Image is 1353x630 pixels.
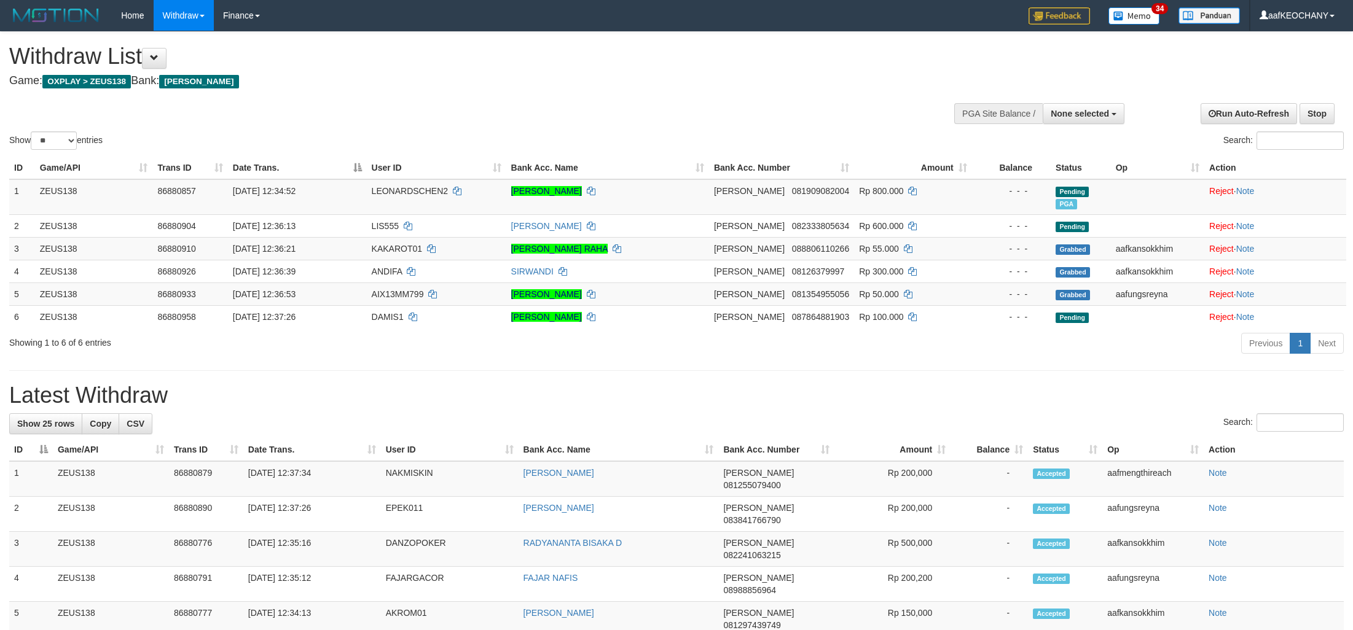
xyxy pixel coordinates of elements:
span: [DATE] 12:37:26 [233,312,296,322]
div: PGA Site Balance / [954,103,1043,124]
td: 3 [9,532,53,567]
span: [DATE] 12:36:13 [233,221,296,231]
span: OXPLAY > ZEUS138 [42,75,131,88]
td: - [951,497,1028,532]
img: Button%20Memo.svg [1108,7,1160,25]
a: Note [1236,221,1255,231]
span: [PERSON_NAME] [723,608,794,618]
a: 1 [1290,333,1311,354]
td: FAJARGACOR [381,567,519,602]
span: [DATE] 12:36:53 [233,289,296,299]
td: ZEUS138 [53,497,169,532]
th: Op: activate to sort column ascending [1102,438,1204,461]
span: ANDIFA [372,266,402,276]
td: 4 [9,260,35,282]
span: CSV [127,419,144,429]
a: Reject [1209,266,1234,276]
span: Accepted [1033,504,1070,514]
th: Date Trans.: activate to sort column ascending [243,438,381,461]
span: Rp 300.000 [859,266,903,276]
a: Note [1209,573,1227,583]
span: Pending [1056,313,1089,323]
div: - - - [977,243,1046,255]
img: MOTION_logo.png [9,6,103,25]
span: Pending [1056,187,1089,197]
span: Show 25 rows [17,419,74,429]
td: [DATE] 12:37:34 [243,461,381,497]
span: Copy 081354955056 to clipboard [792,289,849,299]
a: Note [1209,503,1227,513]
th: Status: activate to sort column ascending [1028,438,1102,461]
td: ZEUS138 [53,461,169,497]
td: ZEUS138 [35,214,153,237]
a: RADYANANTA BISAKA D [524,538,622,548]
span: Rp 55.000 [859,244,899,254]
span: Copy 087864881903 to clipboard [792,312,849,322]
th: Bank Acc. Number: activate to sort column ascending [709,157,854,179]
td: Rp 200,000 [834,461,951,497]
span: [PERSON_NAME] [714,244,785,254]
td: aafmengthireach [1102,461,1204,497]
th: Bank Acc. Name: activate to sort column ascending [519,438,719,461]
span: Copy 082333805634 to clipboard [792,221,849,231]
th: Balance: activate to sort column ascending [951,438,1028,461]
td: Rp 200,200 [834,567,951,602]
span: [PERSON_NAME] [723,468,794,478]
span: [PERSON_NAME] [723,538,794,548]
td: aafungsreyna [1102,497,1204,532]
td: 2 [9,497,53,532]
span: Copy 082241063215 to clipboard [723,550,780,560]
a: Reject [1209,244,1234,254]
span: Grabbed [1056,290,1090,300]
label: Search: [1223,413,1344,432]
td: · [1204,282,1346,305]
th: Action [1204,157,1346,179]
label: Search: [1223,131,1344,150]
span: LEONARDSCHEN2 [372,186,448,196]
span: Rp 600.000 [859,221,903,231]
th: Status [1051,157,1111,179]
div: - - - [977,311,1046,323]
td: · [1204,305,1346,328]
th: ID: activate to sort column descending [9,438,53,461]
td: ZEUS138 [53,567,169,602]
th: Game/API: activate to sort column ascending [53,438,169,461]
th: Game/API: activate to sort column ascending [35,157,153,179]
span: Copy 083841766790 to clipboard [723,515,780,525]
td: - [951,532,1028,567]
select: Showentries [31,131,77,150]
a: Note [1209,608,1227,618]
span: Copy 088806110266 to clipboard [792,244,849,254]
span: Pending [1056,222,1089,232]
a: [PERSON_NAME] RAHA [511,244,608,254]
h1: Withdraw List [9,44,890,69]
td: ZEUS138 [35,260,153,282]
td: aafkansokkhim [1102,532,1204,567]
td: 86880776 [169,532,243,567]
a: Note [1236,266,1255,276]
th: Amount: activate to sort column ascending [854,157,971,179]
td: - [951,461,1028,497]
span: [DATE] 12:36:21 [233,244,296,254]
td: · [1204,260,1346,282]
td: - [951,567,1028,602]
button: None selected [1043,103,1124,124]
td: aafungsreyna [1111,282,1204,305]
th: Bank Acc. Number: activate to sort column ascending [718,438,834,461]
td: ZEUS138 [53,532,169,567]
span: 86880910 [157,244,195,254]
td: ZEUS138 [35,305,153,328]
a: [PERSON_NAME] [524,468,594,478]
th: ID [9,157,35,179]
span: Copy 08988856964 to clipboard [723,585,776,595]
span: Copy [90,419,111,429]
h1: Latest Withdraw [9,383,1344,408]
td: EPEK011 [381,497,519,532]
td: Rp 200,000 [834,497,951,532]
span: Accepted [1033,609,1070,619]
td: ZEUS138 [35,179,153,215]
span: [PERSON_NAME] [714,186,785,196]
a: [PERSON_NAME] [511,221,582,231]
div: Showing 1 to 6 of 6 entries [9,332,555,349]
td: [DATE] 12:37:26 [243,497,381,532]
